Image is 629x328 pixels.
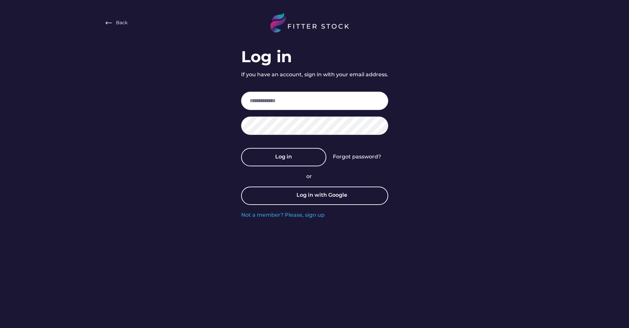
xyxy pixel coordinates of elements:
div: If you have an account, sign in with your email address. [241,71,388,78]
img: yH5BAEAAAAALAAAAAABAAEAAAIBRAA7 [282,191,292,201]
img: Frame%20%282%29.svg [105,19,113,27]
button: Log in [241,148,326,166]
div: or [306,173,323,180]
div: Forgot password? [333,153,381,160]
div: Not a member? Please, sign up [241,211,325,219]
div: Log in with Google [296,191,347,200]
div: Log in [241,46,292,68]
img: LOGO%20%282%29.svg [270,13,359,33]
div: Back [116,20,127,26]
